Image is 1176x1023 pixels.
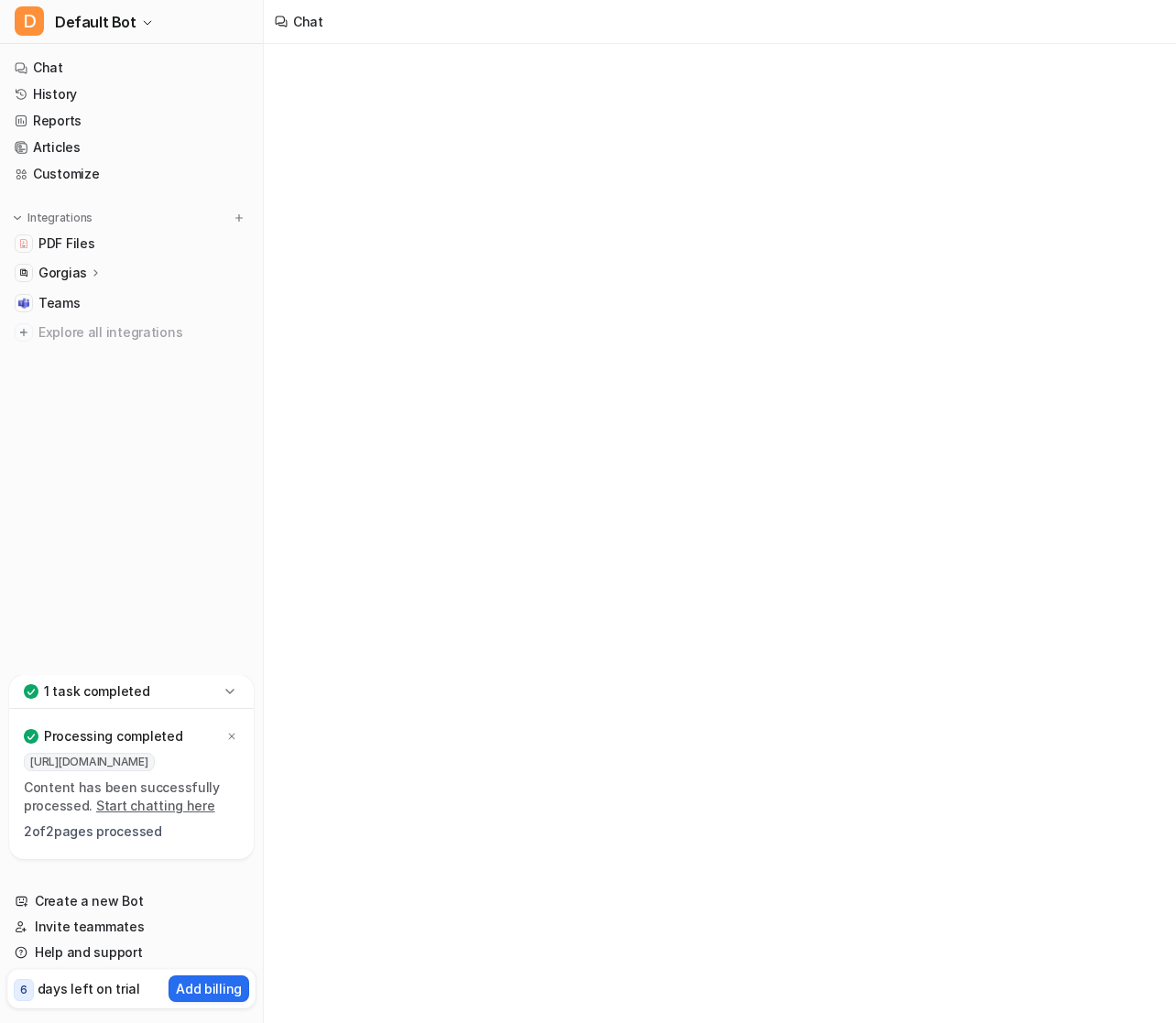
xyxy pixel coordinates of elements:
[7,231,256,256] a: PDF FilesPDF Files
[7,914,256,940] a: Invite teammates
[7,82,256,107] a: History
[27,211,93,225] p: Integrations
[24,778,239,815] p: Content has been successfully processed.
[7,888,256,914] a: Create a new Bot
[96,798,215,813] a: Start chatting here
[18,238,29,249] img: PDF Files
[18,298,29,309] img: Teams
[15,323,33,342] img: explore all integrations
[11,212,24,224] img: expand menu
[7,55,256,81] a: Chat
[38,318,248,347] span: Explore all integrations
[7,135,256,160] a: Articles
[18,267,29,278] img: Gorgias
[38,979,140,998] p: days left on trial
[44,727,182,745] p: Processing completed
[38,234,94,253] span: PDF Files
[7,209,98,227] button: Integrations
[20,982,27,998] p: 6
[233,212,245,224] img: menu_add.svg
[24,753,155,771] span: [URL][DOMAIN_NAME]
[7,940,256,965] a: Help and support
[38,264,87,282] p: Gorgias
[169,975,249,1002] button: Add billing
[44,682,150,701] p: 1 task completed
[7,320,256,345] a: Explore all integrations
[293,12,323,31] div: Chat
[55,9,136,35] span: Default Bot
[15,6,44,36] span: D
[7,161,256,187] a: Customize
[38,294,81,312] span: Teams
[7,108,256,134] a: Reports
[7,290,256,316] a: TeamsTeams
[176,979,242,998] p: Add billing
[24,822,239,841] p: 2 of 2 pages processed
